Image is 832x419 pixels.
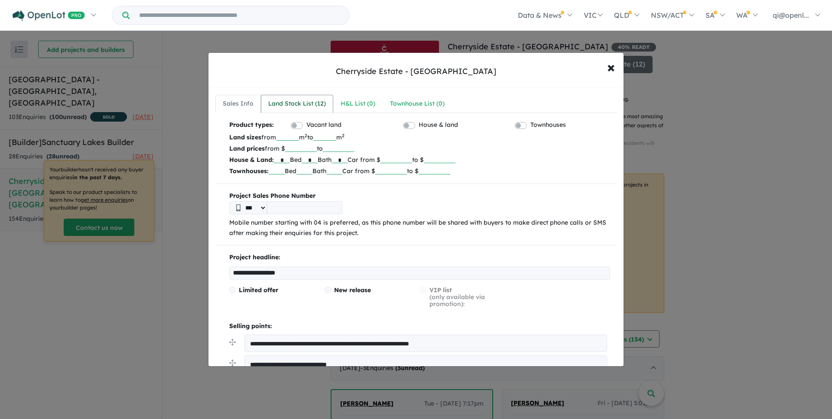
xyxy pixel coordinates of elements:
label: House & land [419,120,458,130]
b: House & Land: [229,156,274,164]
p: Bed Bath Car from $ to $ [229,165,610,177]
p: Mobile number starting with 04 is preferred, as this phone number will be shared with buyers to m... [229,218,610,239]
p: Bed Bath Car from $ to $ [229,154,610,165]
span: qi@openl... [773,11,809,19]
sup: 2 [305,132,307,139]
div: Cherryside Estate - [GEOGRAPHIC_DATA] [336,66,496,77]
img: Phone icon [236,204,240,211]
p: Selling points: [229,321,610,332]
label: Vacant land [306,120,341,130]
p: from m to m [229,132,610,143]
span: New release [334,286,371,294]
label: Townhouses [530,120,566,130]
div: H&L List ( 0 ) [341,99,375,109]
input: Try estate name, suburb, builder or developer [131,6,348,25]
span: Limited offer [239,286,278,294]
p: Project headline: [229,252,610,263]
sup: 2 [342,132,344,139]
b: Product types: [229,120,274,132]
div: Land Stock List ( 12 ) [268,99,326,109]
img: drag.svg [229,360,236,366]
b: Project Sales Phone Number [229,191,610,201]
b: Land sizes [229,133,261,141]
div: Townhouse List ( 0 ) [390,99,445,109]
b: Land prices [229,145,265,152]
p: from $ to [229,143,610,154]
img: drag.svg [229,339,236,345]
span: × [607,58,615,76]
div: Sales Info [223,99,253,109]
img: Openlot PRO Logo White [13,10,85,21]
b: Townhouses: [229,167,269,175]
